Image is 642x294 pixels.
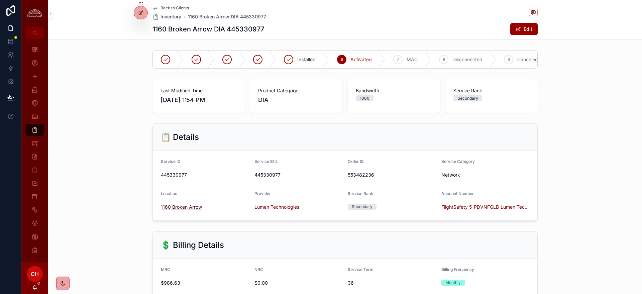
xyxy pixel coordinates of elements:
h2: 📋 Details [161,132,199,142]
span: Service ID 2 [254,159,278,164]
span: $986.63 [161,280,249,286]
span: $0.00 [254,280,343,286]
span: Service Term [348,267,373,272]
span: 445330977 [161,172,249,178]
a: Back to Clients [152,5,189,11]
span: Provider [254,191,271,196]
a: Lumen Technologies [254,204,299,210]
span: 445330977 [254,172,343,178]
a: 1160 Broken Arrow DIA 445330977 [188,13,266,20]
span: Order ID [348,159,364,164]
span: Canceled [517,56,538,63]
span: NRC [254,267,263,272]
span: Network [441,172,460,178]
span: Location [161,191,177,196]
span: 8 [443,57,445,62]
span: [DATE] 1:54 PM [160,95,237,105]
span: Inventory [160,13,181,20]
span: Service Category [441,159,475,164]
span: MRC [161,267,170,272]
span: Last Modified Time [160,87,237,94]
a: FlightSafety 5-PDVNFGLD Lumen Technologies [441,204,530,210]
span: 553482236 [348,172,436,178]
span: MAC [407,56,418,63]
span: Account Number [441,191,474,196]
div: scrollable content [21,39,48,262]
h1: 1160 Broken Arrow DIA 445330977 [152,24,264,34]
div: Monthly [445,280,461,286]
button: Edit [510,23,538,35]
a: Inventory [152,13,181,20]
span: 7 [397,57,399,62]
span: Billing Frequency [441,267,474,272]
span: DIA [258,95,269,105]
a: 1160 Broken Arrow [161,204,202,210]
span: Bandwidth [356,87,432,94]
span: Disconnected [452,56,483,63]
span: Activated [350,56,372,63]
span: Service ID [161,159,181,164]
span: Service Rank [348,191,373,196]
div: Secondary [457,95,478,101]
img: App logo [25,8,44,19]
span: Product Category [258,87,334,94]
span: CH [31,270,39,278]
span: 36 [348,280,436,286]
div: 1000 [360,95,369,101]
span: Back to Clients [160,5,189,11]
span: Installed [297,56,316,63]
h2: 💲 Billing Details [161,240,224,251]
span: Service Rank [453,87,530,94]
span: 6 [341,57,343,62]
span: 9 [508,57,510,62]
div: Secondary [352,204,372,210]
